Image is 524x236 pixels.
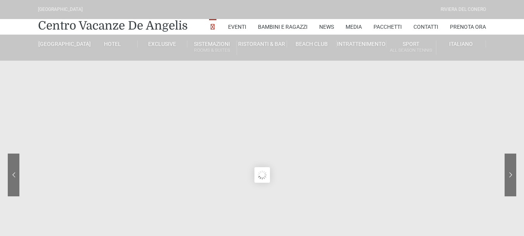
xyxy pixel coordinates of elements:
a: Exclusive [138,40,187,47]
a: Hotel [88,40,137,47]
a: SistemazioniRooms & Suites [187,40,237,55]
a: Beach Club [287,40,337,47]
div: Riviera Del Conero [441,6,486,13]
a: [GEOGRAPHIC_DATA] [38,40,88,47]
a: Intrattenimento [337,40,386,47]
small: Rooms & Suites [187,47,237,54]
a: Ristoranti & Bar [237,40,287,47]
a: Prenota Ora [450,19,486,35]
a: Centro Vacanze De Angelis [38,18,188,33]
a: Media [346,19,362,35]
a: Eventi [228,19,246,35]
a: Pacchetti [374,19,402,35]
a: Contatti [413,19,438,35]
a: Bambini e Ragazzi [258,19,308,35]
div: [GEOGRAPHIC_DATA] [38,6,83,13]
span: Italiano [449,41,473,47]
a: News [319,19,334,35]
small: All Season Tennis [386,47,436,54]
a: SportAll Season Tennis [386,40,436,55]
a: Italiano [436,40,486,47]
